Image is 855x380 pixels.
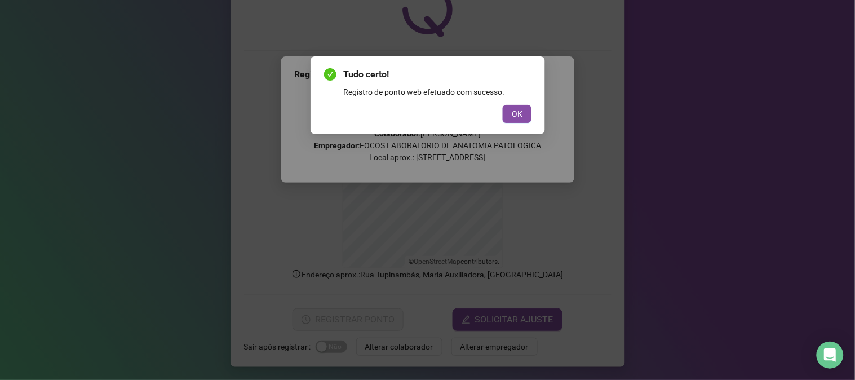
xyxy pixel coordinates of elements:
span: Tudo certo! [343,68,531,81]
span: OK [512,108,522,120]
span: check-circle [324,68,336,81]
div: Open Intercom Messenger [817,342,844,369]
div: Registro de ponto web efetuado com sucesso. [343,86,531,98]
button: OK [503,105,531,123]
